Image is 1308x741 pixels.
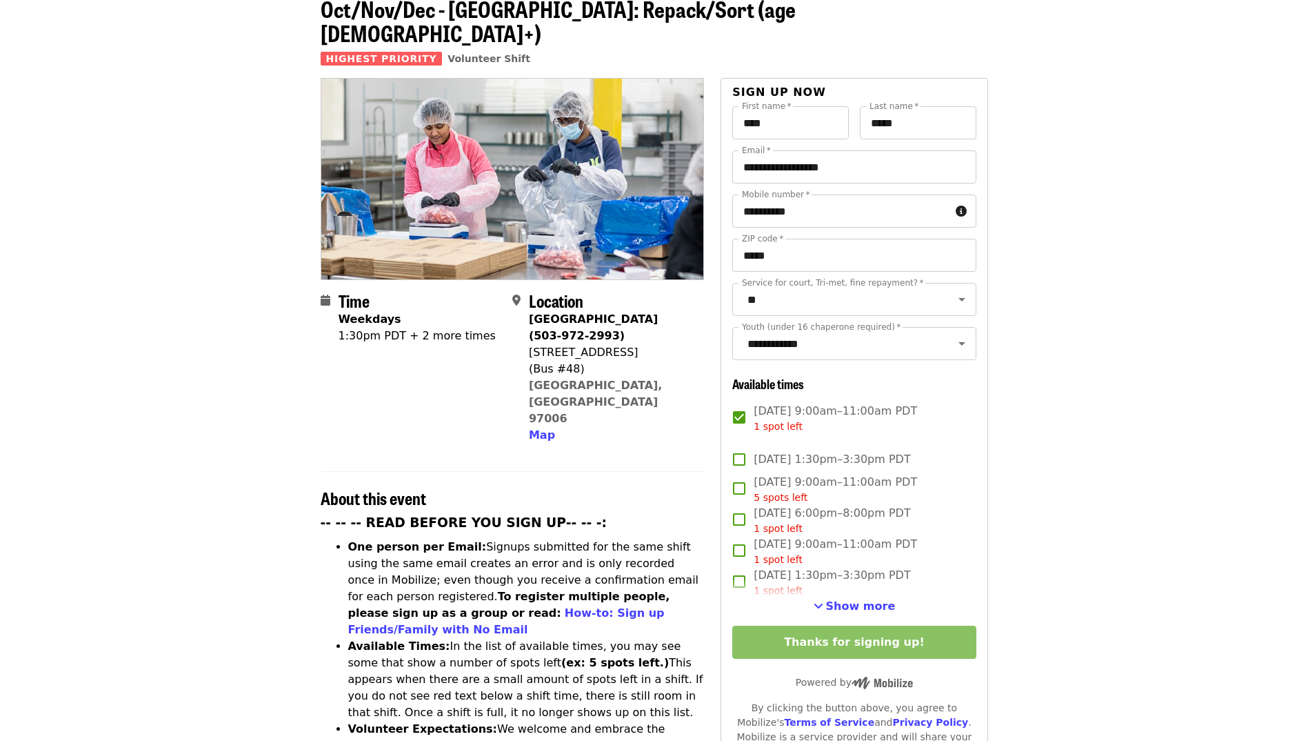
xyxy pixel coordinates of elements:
button: Map [529,427,555,444]
i: map-marker-alt icon [512,294,521,307]
span: Powered by [796,677,913,688]
img: Oct/Nov/Dec - Beaverton: Repack/Sort (age 10+) organized by Oregon Food Bank [321,79,704,279]
button: Open [952,334,972,353]
a: Terms of Service [784,717,874,728]
span: 1 spot left [754,523,803,534]
a: Privacy Policy [892,717,968,728]
span: Show more [826,600,896,613]
label: First name [742,102,792,110]
input: First name [732,106,849,139]
span: [DATE] 6:00pm–8:00pm PDT [754,505,910,536]
img: Powered by Mobilize [852,677,913,689]
button: Thanks for signing up! [732,626,976,659]
strong: Volunteer Expectations: [348,722,498,735]
span: 1 spot left [754,421,803,432]
span: Location [529,288,583,313]
i: circle-info icon [956,205,967,218]
span: 5 spots left [754,492,807,503]
button: Open [952,290,972,309]
label: Youth (under 16 chaperone required) [742,323,900,331]
span: [DATE] 9:00am–11:00am PDT [754,536,917,567]
li: In the list of available times, you may see some that show a number of spots left This appears wh... [348,638,705,721]
span: 1 spot left [754,585,803,596]
strong: Available Times: [348,640,450,653]
input: Email [732,150,976,184]
span: [DATE] 9:00am–11:00am PDT [754,403,917,434]
label: Email [742,146,771,155]
strong: [GEOGRAPHIC_DATA] (503-972-2993) [529,313,658,342]
span: Map [529,428,555,442]
span: Available times [732,375,804,393]
input: Mobile number [732,195,949,228]
a: [GEOGRAPHIC_DATA], [GEOGRAPHIC_DATA] 97006 [529,379,663,425]
strong: -- -- -- READ BEFORE YOU SIGN UP-- -- -: [321,515,607,530]
span: [DATE] 9:00am–11:00am PDT [754,474,917,505]
i: calendar icon [321,294,330,307]
div: 1:30pm PDT + 2 more times [339,328,496,344]
a: Volunteer Shift [447,53,530,64]
div: (Bus #48) [529,361,693,377]
input: ZIP code [732,239,976,272]
label: Service for court, Tri-met, fine repayment? [742,279,924,287]
span: [DATE] 1:30pm–3:30pm PDT [754,451,910,468]
strong: One person per Email: [348,540,487,553]
a: How-to: Sign up Friends/Family with No Email [348,606,665,636]
span: About this event [321,486,426,510]
span: [DATE] 1:30pm–3:30pm PDT [754,567,910,598]
span: Time [339,288,370,313]
strong: Weekdays [339,313,401,326]
span: Sign up now [732,86,826,99]
label: Last name [869,102,918,110]
li: Signups submitted for the same shift using the same email creates an error and is only recorded o... [348,539,705,638]
strong: (ex: 5 spots left.) [561,656,669,669]
label: ZIP code [742,235,783,243]
button: See more timeslots [814,598,896,615]
div: [STREET_ADDRESS] [529,344,693,361]
label: Mobile number [742,190,809,199]
span: 1 spot left [754,554,803,565]
span: Highest Priority [321,52,443,66]
input: Last name [860,106,976,139]
strong: To register multiple people, please sign up as a group or read: [348,590,670,620]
